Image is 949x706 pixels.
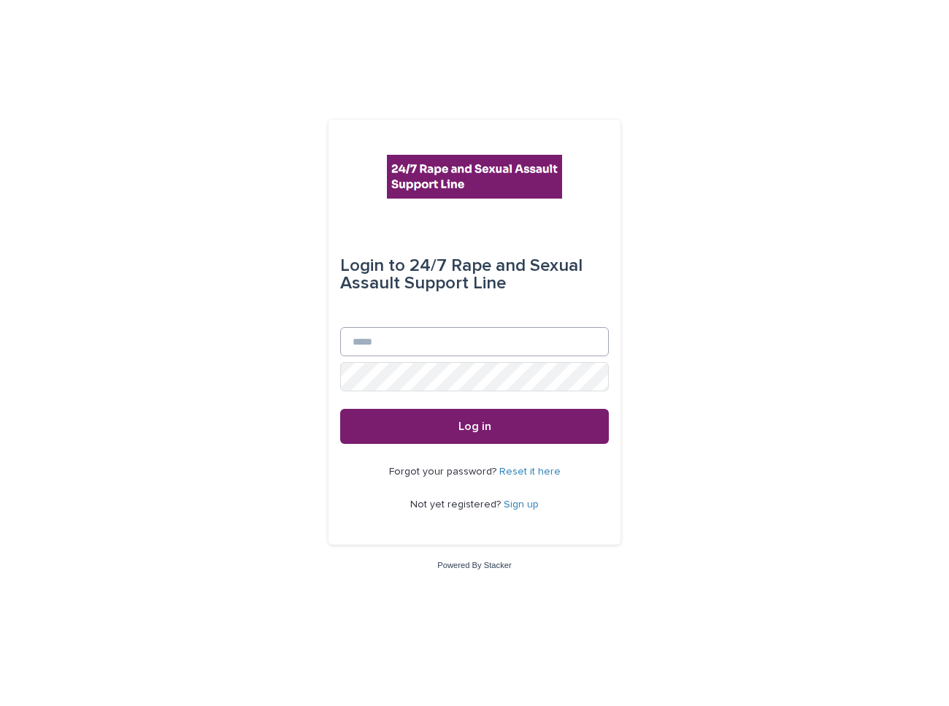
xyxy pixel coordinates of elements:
[340,245,609,304] div: 24/7 Rape and Sexual Assault Support Line
[499,467,561,477] a: Reset it here
[340,409,609,444] button: Log in
[340,257,405,275] span: Login to
[458,421,491,432] span: Log in
[410,499,504,510] span: Not yet registered?
[437,561,511,569] a: Powered By Stacker
[389,467,499,477] span: Forgot your password?
[504,499,539,510] a: Sign up
[387,155,562,199] img: rhQMoQhaT3yELyF149Cw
